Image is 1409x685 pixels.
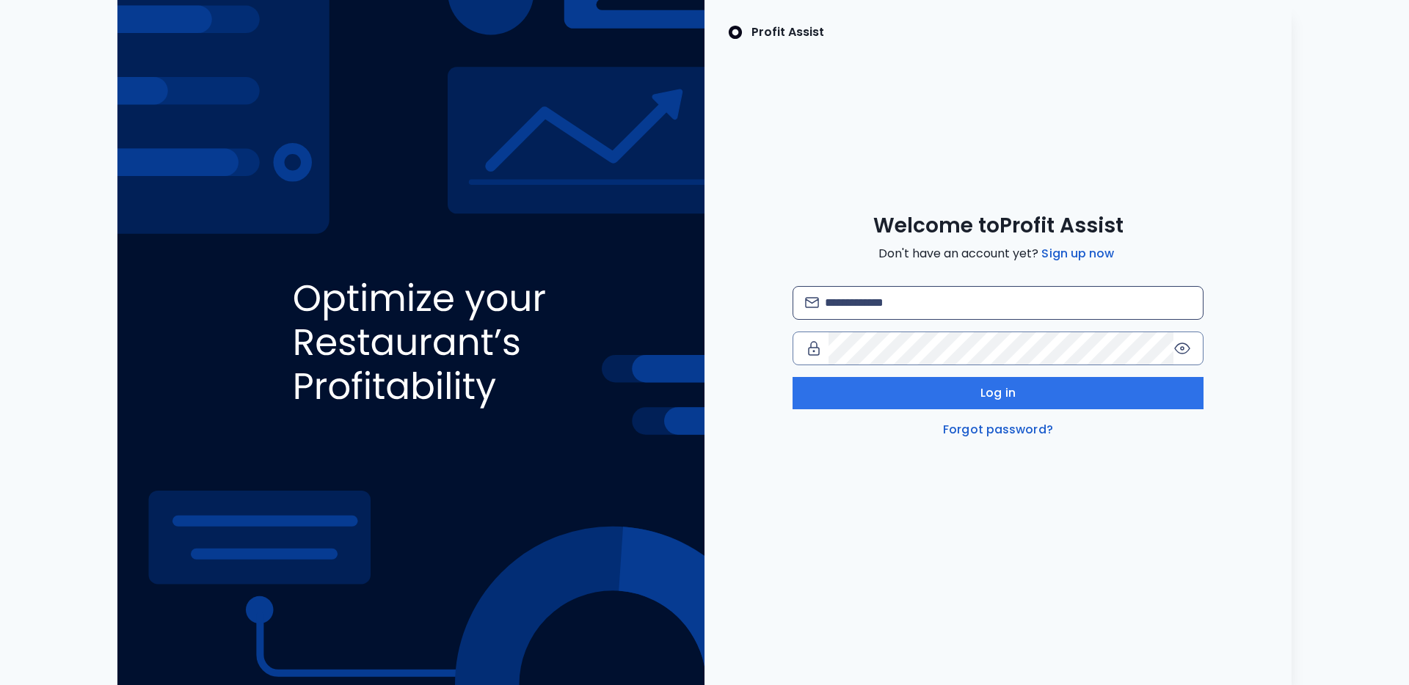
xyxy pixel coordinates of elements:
[873,213,1124,239] span: Welcome to Profit Assist
[878,245,1117,263] span: Don't have an account yet?
[1038,245,1117,263] a: Sign up now
[751,23,824,41] p: Profit Assist
[793,377,1204,409] button: Log in
[728,23,743,41] img: SpotOn Logo
[980,384,1016,402] span: Log in
[940,421,1056,439] a: Forgot password?
[805,297,819,308] img: email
